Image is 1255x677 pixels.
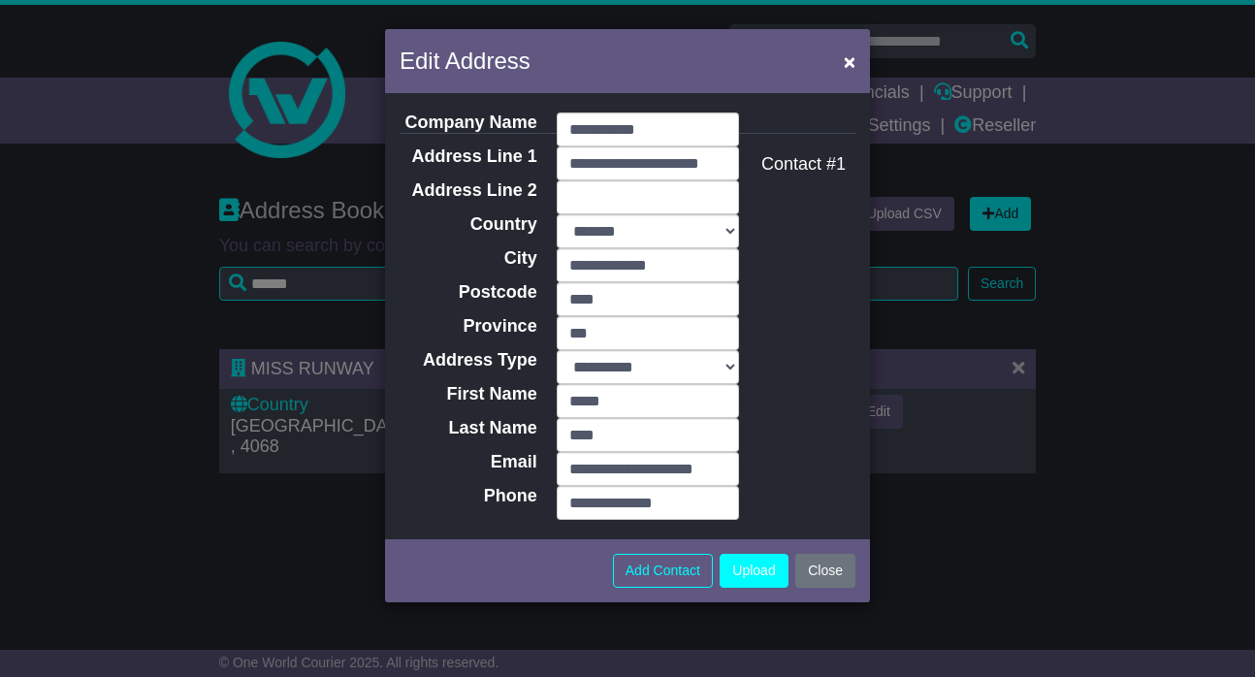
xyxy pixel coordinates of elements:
label: Phone [385,486,547,507]
button: Add Contact [613,554,713,588]
label: Company Name [385,113,547,134]
span: × [844,50,855,73]
button: Close [834,42,865,81]
button: Upload [720,554,788,588]
button: Close [795,554,855,588]
span: Contact #1 [761,154,846,174]
h5: Edit Address [400,44,531,79]
label: Address Line 2 [385,180,547,202]
label: Email [385,452,547,473]
label: Province [385,316,547,338]
label: First Name [385,384,547,405]
label: Postcode [385,282,547,304]
label: City [385,248,547,270]
label: Address Type [385,350,547,371]
label: Last Name [385,418,547,439]
label: Address Line 1 [385,146,547,168]
label: Country [385,214,547,236]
